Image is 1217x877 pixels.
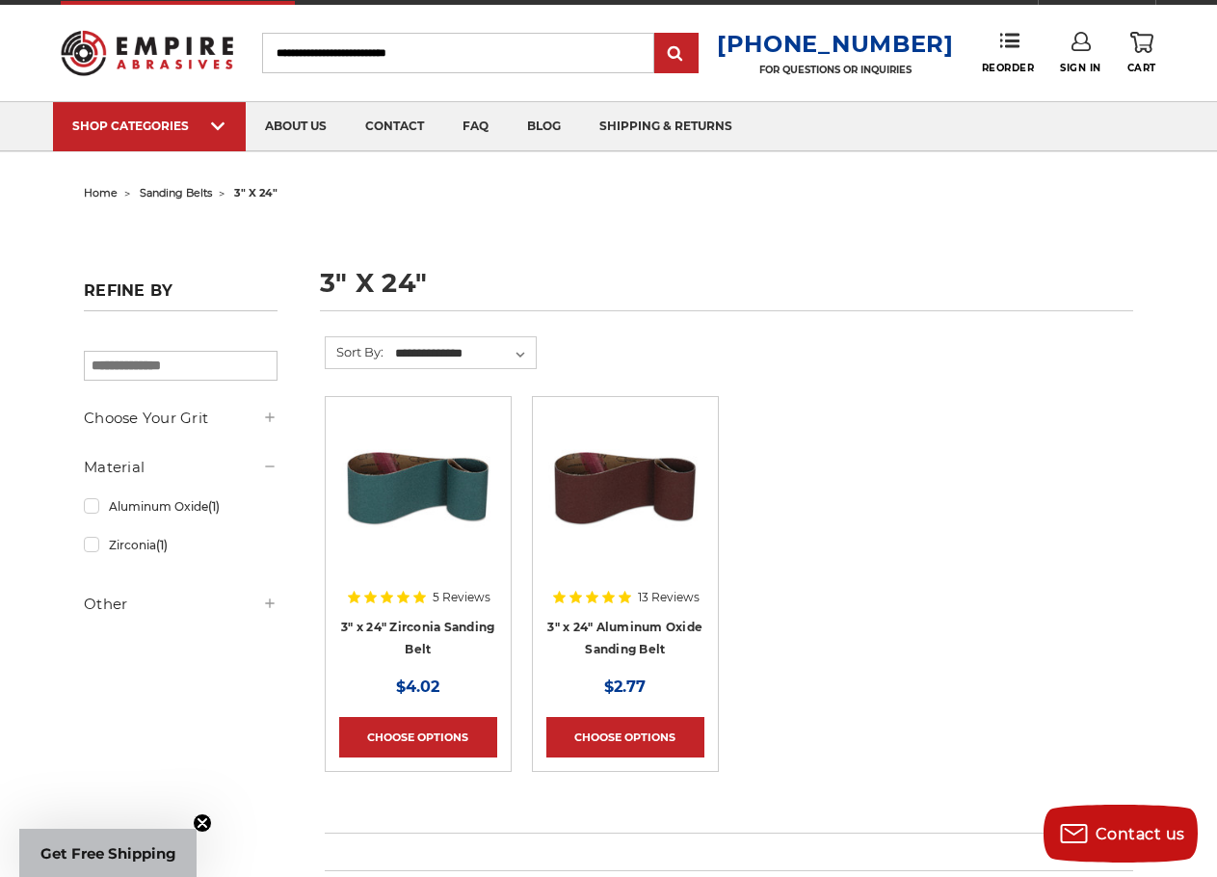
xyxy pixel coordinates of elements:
h5: Material [84,456,278,479]
h5: Refine by [84,281,278,311]
a: Choose Options [339,717,497,757]
a: home [84,186,118,199]
h5: Other [84,593,278,616]
a: Aluminum Oxide [84,490,278,523]
div: SHOP CATEGORIES [72,119,226,133]
span: (1) [156,538,168,552]
select: Sort By: [392,339,536,368]
a: [PHONE_NUMBER] [717,30,954,58]
h5: Choose Your Grit [84,407,278,430]
a: 3" x 24" Zirconia Sanding Belt [339,411,497,569]
span: $2.77 [604,678,646,696]
input: Submit [657,35,696,73]
button: Close teaser [193,813,212,833]
span: 3" x 24" [234,186,278,199]
span: (1) [208,499,220,514]
a: sanding belts [140,186,212,199]
span: $4.02 [396,678,439,696]
a: Choose Options [546,717,704,757]
a: Zirconia [84,528,278,562]
img: 3" x 24" Aluminum Oxide Sanding Belt [548,411,702,565]
label: Sort By: [326,337,384,366]
a: shipping & returns [580,102,752,151]
img: Empire Abrasives [61,19,233,87]
span: 13 Reviews [638,592,700,603]
img: 3" x 24" Zirconia Sanding Belt [341,411,495,565]
a: about us [246,102,346,151]
span: Contact us [1096,825,1185,843]
p: FOR QUESTIONS OR INQUIRIES [717,64,954,76]
a: faq [443,102,508,151]
a: contact [346,102,443,151]
span: Reorder [982,62,1035,74]
div: Get Free ShippingClose teaser [19,829,197,877]
button: Contact us [1044,805,1198,863]
span: Cart [1127,62,1156,74]
a: Cart [1127,32,1156,74]
span: Sign In [1060,62,1101,74]
span: Get Free Shipping [40,844,176,863]
a: 3" x 24" Aluminum Oxide Sanding Belt [547,620,702,656]
a: blog [508,102,580,151]
a: 3" x 24" Zirconia Sanding Belt [341,620,494,656]
a: 3" x 24" Aluminum Oxide Sanding Belt [546,411,704,569]
span: 5 Reviews [433,592,490,603]
a: Reorder [982,32,1035,73]
h1: 3" x 24" [320,270,1133,311]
